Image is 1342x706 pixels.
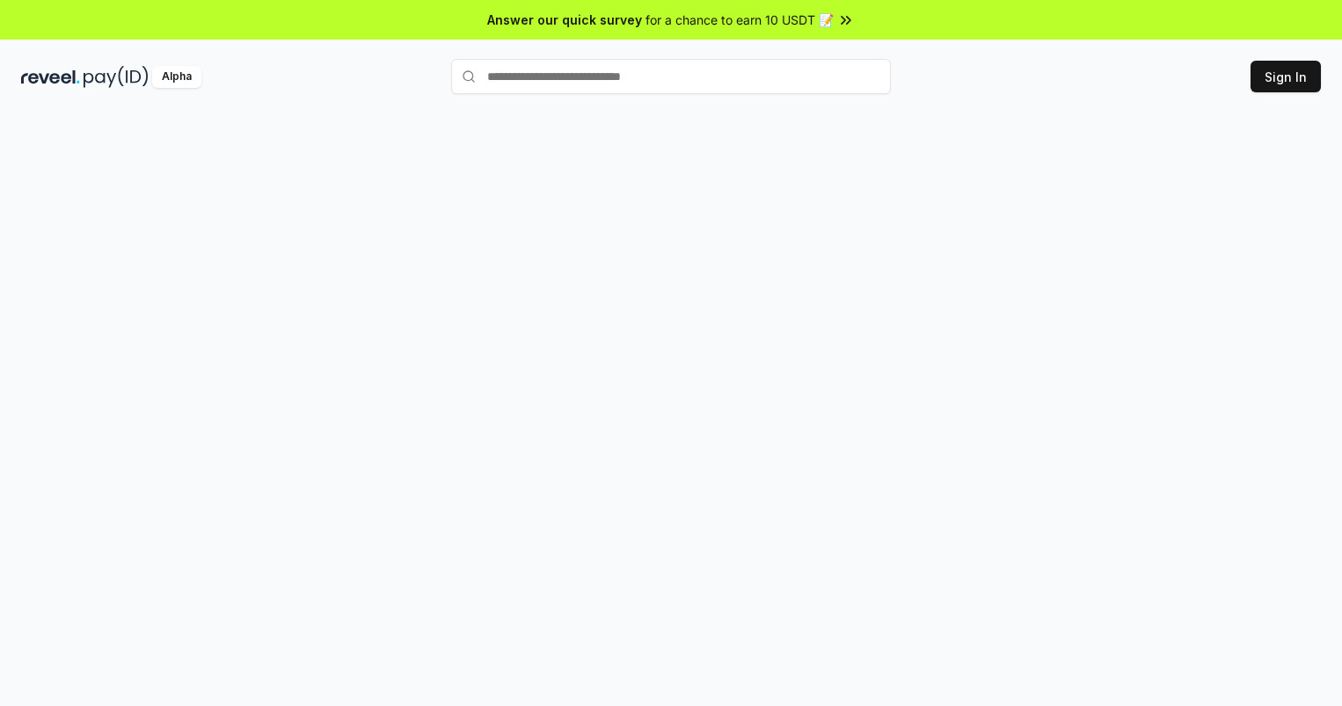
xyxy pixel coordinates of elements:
button: Sign In [1251,61,1321,92]
img: reveel_dark [21,66,80,88]
span: Answer our quick survey [487,11,642,29]
span: for a chance to earn 10 USDT 📝 [645,11,834,29]
img: pay_id [84,66,149,88]
div: Alpha [152,66,201,88]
